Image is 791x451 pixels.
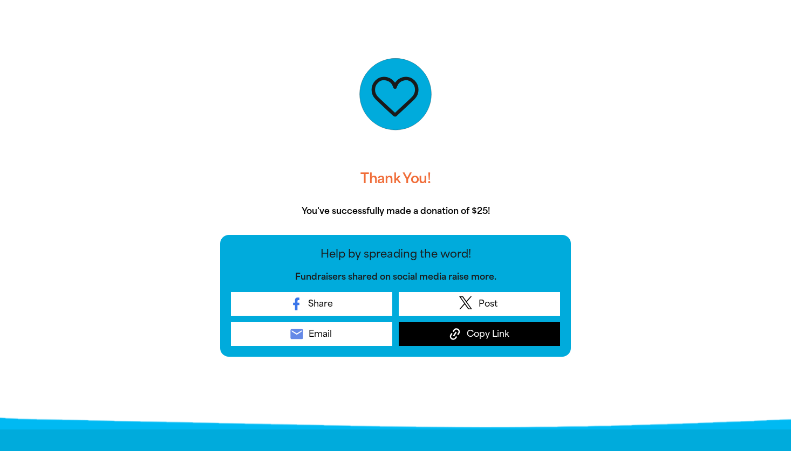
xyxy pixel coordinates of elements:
div: Domain Overview [41,64,97,71]
span: Email [309,328,332,341]
span: Share [308,297,333,310]
img: website_grey.svg [17,28,26,37]
p: Fundraisers shared on social media raise more. [231,270,560,283]
i: email [289,327,304,342]
img: tab_domain_overview_orange.svg [29,63,38,71]
div: Domain: [DOMAIN_NAME] [28,28,119,37]
img: logo_orange.svg [17,17,26,26]
a: Post [399,292,560,316]
a: emailEmail [231,322,392,346]
button: Copy Link [399,322,560,346]
span: Copy Link [467,328,509,341]
h3: Thank You! [220,162,571,196]
div: Keywords by Traffic [119,64,182,71]
a: Share [231,292,392,316]
span: Post [479,297,497,310]
p: Help by spreading the word! [231,246,560,262]
p: You've successfully made a donation of $25! [220,205,571,218]
img: tab_keywords_by_traffic_grey.svg [107,63,116,71]
div: v 4.0.25 [30,17,53,26]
